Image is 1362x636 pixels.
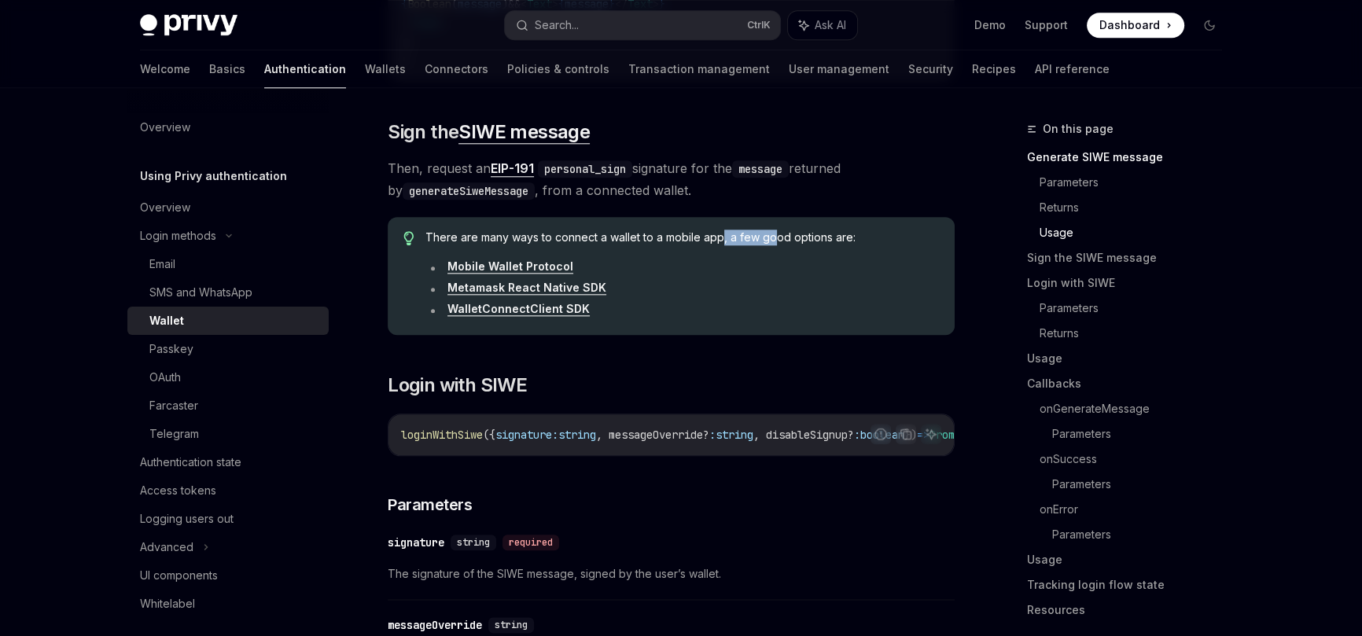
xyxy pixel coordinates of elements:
[127,392,329,420] a: Farcaster
[127,335,329,363] a: Passkey
[140,50,190,88] a: Welcome
[140,538,193,557] div: Advanced
[140,118,190,137] div: Overview
[140,226,216,245] div: Login methods
[1027,597,1235,623] a: Resources
[140,453,241,472] div: Authentication state
[264,50,346,88] a: Authentication
[1052,522,1235,547] a: Parameters
[628,50,770,88] a: Transaction management
[1040,220,1235,245] a: Usage
[149,340,193,358] div: Passkey
[127,561,329,590] a: UI components
[753,428,854,442] span: , disableSignup?
[1040,396,1235,421] a: onGenerateMessage
[388,617,482,633] div: messageOverride
[535,16,579,35] div: Search...
[1040,497,1235,522] a: onError
[457,536,490,549] span: string
[401,428,483,442] span: loginWithSiwe
[149,283,252,302] div: SMS and WhatsApp
[140,167,287,186] h5: Using Privy authentication
[1052,421,1235,447] a: Parameters
[1040,195,1235,220] a: Returns
[908,50,953,88] a: Security
[127,363,329,392] a: OAuth
[732,160,789,178] code: message
[127,476,329,505] a: Access tokens
[507,50,609,88] a: Policies & controls
[127,505,329,533] a: Logging users out
[149,311,184,330] div: Wallet
[447,281,606,295] a: Metamask React Native SDK
[1040,447,1235,472] a: onSuccess
[860,428,904,442] span: boolean
[149,255,175,274] div: Email
[917,428,929,442] span: =>
[716,428,753,442] span: string
[1027,547,1235,572] a: Usage
[502,535,559,550] div: required
[127,250,329,278] a: Email
[596,428,709,442] span: , messageOverride?
[538,160,632,178] code: personal_sign
[505,11,780,39] button: Search...CtrlK
[789,50,889,88] a: User management
[1197,13,1222,38] button: Toggle dark mode
[491,160,534,177] a: EIP-191
[127,193,329,222] a: Overview
[425,230,939,245] span: There are many ways to connect a wallet to a mobile app, a few good options are:
[140,198,190,217] div: Overview
[709,428,716,442] span: :
[388,564,955,583] span: The signature of the SIWE message, signed by the user’s wallet.
[388,494,472,516] span: Parameters
[483,428,495,442] span: ({
[388,373,527,398] span: Login with SIWE
[929,428,974,442] span: Promise
[747,19,771,31] span: Ctrl K
[815,17,846,33] span: Ask AI
[149,396,198,415] div: Farcaster
[1040,170,1235,195] a: Parameters
[127,590,329,618] a: Whitelabel
[140,509,234,528] div: Logging users out
[140,481,216,500] div: Access tokens
[1027,245,1235,270] a: Sign the SIWE message
[209,50,245,88] a: Basics
[149,368,181,387] div: OAuth
[1027,572,1235,597] a: Tracking login flow state
[854,428,860,442] span: :
[458,120,590,144] a: SIWE message
[1035,50,1110,88] a: API reference
[558,428,596,442] span: string
[1027,346,1235,371] a: Usage
[425,50,488,88] a: Connectors
[403,231,414,245] svg: Tip
[127,307,329,335] a: Wallet
[1025,17,1068,33] a: Support
[127,420,329,448] a: Telegram
[1027,145,1235,170] a: Generate SIWE message
[871,424,891,444] button: Report incorrect code
[140,594,195,613] div: Whitelabel
[388,157,955,201] span: Then, request an signature for the returned by , from a connected wallet.
[896,424,916,444] button: Copy the contents from the code block
[788,11,857,39] button: Ask AI
[127,448,329,476] a: Authentication state
[388,535,444,550] div: signature
[403,182,535,200] code: generateSiweMessage
[1087,13,1184,38] a: Dashboard
[1040,321,1235,346] a: Returns
[127,278,329,307] a: SMS and WhatsApp
[149,425,199,443] div: Telegram
[1040,296,1235,321] a: Parameters
[447,302,590,316] a: WalletConnectClient SDK
[1052,472,1235,497] a: Parameters
[388,119,590,145] span: Sign the
[1027,371,1235,396] a: Callbacks
[1043,119,1114,138] span: On this page
[495,619,528,631] span: string
[974,17,1006,33] a: Demo
[495,428,558,442] span: signature:
[921,424,941,444] button: Ask AI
